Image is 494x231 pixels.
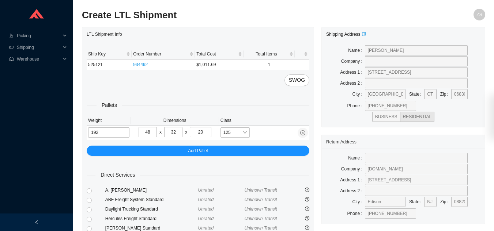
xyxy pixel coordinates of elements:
span: Unknown Transit [244,226,277,231]
span: question-circle [305,207,309,211]
span: Order Number [133,50,188,58]
a: 934492 [133,62,148,67]
button: Add Pallet [87,146,309,156]
span: Unrated [198,207,214,212]
span: BUSINESS [375,114,397,119]
span: Unrated [198,197,214,202]
span: left [34,220,39,224]
span: Unrated [198,226,214,231]
th: Ship Key sortable [87,49,132,59]
span: question-circle [305,216,309,220]
input: H [190,127,211,137]
span: question-circle [305,188,309,192]
span: Total Cost [196,50,236,58]
label: Address 2 [340,78,365,88]
label: City [352,89,365,99]
th: undefined sortable [295,49,309,59]
td: 1 [244,59,295,70]
span: Shipping [17,42,61,53]
button: SWOG [284,74,309,86]
span: Unknown Transit [244,197,277,202]
td: $1,011.69 [195,59,243,70]
span: Ship Key [88,50,125,58]
div: LTL Shipment Info [87,27,309,41]
div: A. [PERSON_NAME] [105,186,198,194]
label: Phone [347,208,365,219]
span: Unrated [198,188,214,193]
td: 525121 [87,59,132,70]
button: close-circle [298,128,308,138]
input: L [139,127,157,137]
label: Address 1 [340,175,365,185]
div: x [159,128,162,136]
span: Picking [17,30,61,42]
th: Total Items sortable [244,49,295,59]
span: SWOG [289,76,305,84]
th: Total Cost sortable [195,49,243,59]
input: W [164,127,182,137]
span: question-circle [305,226,309,230]
span: Pallets [97,101,122,109]
div: ABF Freight System Standard [105,196,198,203]
span: Warehouse [17,53,61,65]
label: Address 2 [340,186,365,196]
label: Company [341,56,365,66]
th: Order Number sortable [132,49,195,59]
div: Hercules Freight Standard [105,215,198,222]
label: Zip [440,89,451,99]
label: Address 1 [340,67,365,77]
span: Direct Services [95,171,140,179]
label: Company [341,164,365,174]
span: ZS [476,9,482,20]
h2: Create LTL Shipment [82,9,384,22]
span: question-circle [305,197,309,201]
label: State [409,197,424,207]
th: Weight [87,115,131,126]
div: Return Address [326,135,480,149]
div: x [185,128,187,136]
span: Unknown Transit [244,188,277,193]
th: Dimensions [131,115,219,126]
span: 125 [223,128,247,137]
label: Name [348,153,365,163]
div: Daylight Trucking Standard [105,205,198,213]
label: Name [348,45,365,55]
span: RESIDENTIAL [403,114,432,119]
span: Unknown Transit [244,216,277,221]
label: Phone [347,101,365,111]
span: Add Pallet [188,147,208,154]
label: State [409,89,424,99]
span: Shipping Address [326,32,366,37]
span: Unrated [198,216,214,221]
span: Unknown Transit [244,207,277,212]
th: Class [219,115,296,126]
div: Copy [362,31,366,38]
span: Total Items [245,50,288,58]
label: Zip [440,197,451,207]
span: copy [362,32,366,36]
label: City [352,197,365,207]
